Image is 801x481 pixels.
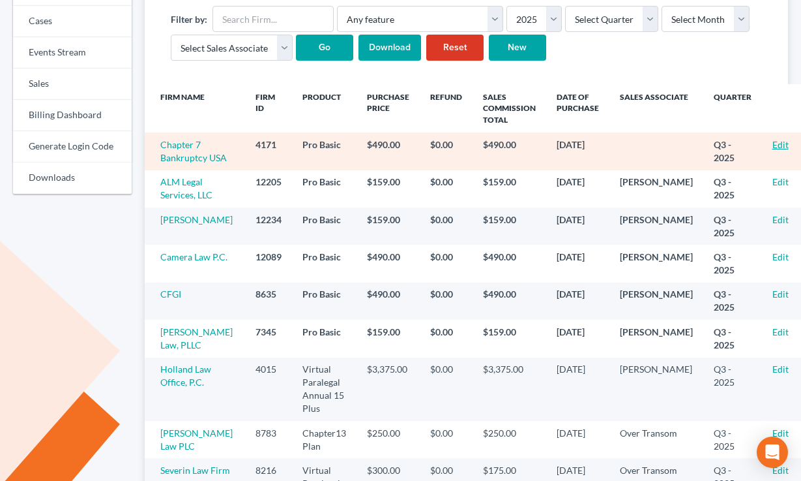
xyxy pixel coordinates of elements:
[772,176,789,187] a: Edit
[420,84,473,132] th: Refund
[245,245,292,282] td: 12089
[473,208,546,245] td: $159.00
[609,283,703,320] td: [PERSON_NAME]
[13,100,132,131] a: Billing Dashboard
[546,358,609,421] td: [DATE]
[546,170,609,208] td: [DATE]
[357,320,420,357] td: $159.00
[609,245,703,282] td: [PERSON_NAME]
[420,245,473,282] td: $0.00
[420,421,473,458] td: $0.00
[160,288,181,300] a: CFGI
[358,35,421,61] input: Download
[292,132,357,170] td: Pro Basic
[473,84,546,132] th: Sales Commission Total
[292,421,357,458] td: Chapter13 Plan
[160,139,227,163] a: Chapter 7 Bankruptcy USA
[292,358,357,421] td: Virtual Paralegal Annual 15 Plus
[292,170,357,208] td: Pro Basic
[13,163,132,194] a: Downloads
[772,326,789,337] a: Edit
[703,358,762,421] td: Q3 - 2025
[160,364,211,388] a: Holland Law Office, P.C.
[245,283,292,320] td: 8635
[703,208,762,245] td: Q3 - 2025
[13,37,132,69] a: Events Stream
[546,421,609,458] td: [DATE]
[357,170,420,208] td: $159.00
[245,170,292,208] td: 12205
[473,358,546,421] td: $3,375.00
[772,251,789,262] a: Edit
[703,421,762,458] td: Q3 - 2025
[546,320,609,357] td: [DATE]
[420,132,473,170] td: $0.00
[703,170,762,208] td: Q3 - 2025
[546,208,609,245] td: [DATE]
[357,84,420,132] th: Purchase Price
[473,132,546,170] td: $490.00
[420,358,473,421] td: $0.00
[772,427,789,439] a: Edit
[357,132,420,170] td: $490.00
[357,358,420,421] td: $3,375.00
[426,35,484,61] a: Reset
[609,84,703,132] th: Sales Associate
[292,245,357,282] td: Pro Basic
[420,283,473,320] td: $0.00
[703,320,762,357] td: Q3 - 2025
[772,139,789,150] a: Edit
[160,465,230,476] a: Severin Law Firm
[489,35,546,61] a: New
[292,283,357,320] td: Pro Basic
[703,245,762,282] td: Q3 - 2025
[171,12,207,26] label: Filter by:
[212,6,334,32] input: Search Firm...
[703,132,762,170] td: Q3 - 2025
[357,208,420,245] td: $159.00
[546,283,609,320] td: [DATE]
[357,421,420,458] td: $250.00
[245,84,292,132] th: Firm ID
[609,208,703,245] td: [PERSON_NAME]
[245,132,292,170] td: 4171
[13,6,132,37] a: Cases
[757,437,788,468] div: Open Intercom Messenger
[13,69,132,100] a: Sales
[772,214,789,225] a: Edit
[145,84,245,132] th: Firm Name
[357,245,420,282] td: $490.00
[296,35,353,61] input: Go
[160,427,233,452] a: [PERSON_NAME] Law PLC
[473,245,546,282] td: $490.00
[245,320,292,357] td: 7345
[772,364,789,375] a: Edit
[473,421,546,458] td: $250.00
[420,208,473,245] td: $0.00
[160,326,233,350] a: [PERSON_NAME] Law, PLLC
[703,84,762,132] th: Quarter
[772,465,789,476] a: Edit
[420,170,473,208] td: $0.00
[245,421,292,458] td: 8783
[245,358,292,421] td: 4015
[292,84,357,132] th: Product
[292,208,357,245] td: Pro Basic
[609,421,703,458] td: Over Transom
[160,214,233,225] a: [PERSON_NAME]
[609,170,703,208] td: [PERSON_NAME]
[292,320,357,357] td: Pro Basic
[546,132,609,170] td: [DATE]
[473,170,546,208] td: $159.00
[546,245,609,282] td: [DATE]
[160,176,212,200] a: ALM Legal Services, LLC
[609,358,703,421] td: [PERSON_NAME]
[473,283,546,320] td: $490.00
[357,283,420,320] td: $490.00
[13,131,132,163] a: Generate Login Code
[609,320,703,357] td: [PERSON_NAME]
[473,320,546,357] td: $159.00
[546,84,609,132] th: Date of Purchase
[703,283,762,320] td: Q3 - 2025
[772,288,789,300] a: Edit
